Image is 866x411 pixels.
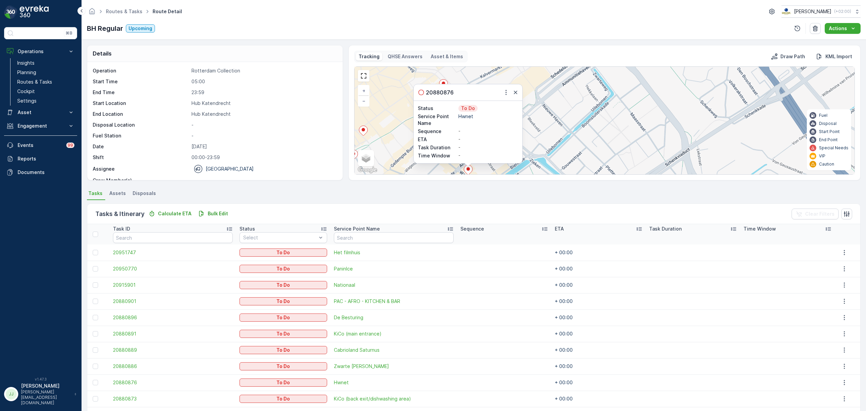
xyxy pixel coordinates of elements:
[240,265,327,273] button: To Do
[334,379,454,386] a: Hwnet
[359,53,380,60] p: Tracking
[113,265,233,272] a: 20950770
[240,313,327,322] button: To Do
[359,71,369,81] a: View Fullscreen
[4,152,77,166] a: Reports
[113,379,233,386] a: 20880876
[334,282,454,288] a: Nationaal
[15,68,77,77] a: Planning
[418,144,457,151] p: Task Duration
[551,374,646,391] td: + 00:00
[196,210,231,218] button: Bulk Edit
[813,52,855,61] button: KML Import
[113,347,233,353] a: 20880889
[18,109,64,116] p: Asset
[418,105,457,112] p: Status
[18,155,74,162] p: Reports
[418,128,457,135] p: Sequence
[191,143,336,150] p: [DATE]
[334,330,454,337] a: KiCo (main entrance)
[4,119,77,133] button: Engagement
[191,89,336,96] p: 23:59
[93,143,189,150] p: Date
[17,98,37,104] p: Settings
[93,396,98,402] div: Toggle Row Selected
[744,225,776,232] p: Time Window
[819,129,840,134] p: Start Point
[151,8,183,15] span: Route Detail
[834,9,851,14] p: ( +02:00 )
[819,153,825,159] p: VIP
[95,209,144,219] p: Tasks & Itinerary
[191,132,336,139] p: -
[129,25,152,32] p: Upcoming
[362,98,366,104] span: −
[819,161,834,167] p: Caution
[15,58,77,68] a: Insights
[21,389,71,406] p: [PERSON_NAME][EMAIL_ADDRESS][DOMAIN_NAME]
[334,363,454,370] a: Zwarte Ruiter
[825,23,861,34] button: Actions
[191,177,336,184] p: -
[334,347,454,353] span: Cabrioland Saturnus
[15,96,77,106] a: Settings
[93,315,98,320] div: Toggle Row Selected
[355,67,854,174] div: 0
[113,330,233,337] span: 20880891
[431,53,463,60] p: Asset & Items
[240,362,327,370] button: To Do
[334,395,454,402] a: KiCo (back exit/dishwashing area)
[240,225,255,232] p: Status
[276,379,290,386] p: To Do
[276,249,290,256] p: To Do
[93,380,98,385] div: Toggle Row Selected
[334,363,454,370] span: Zwarte [PERSON_NAME]
[555,225,564,232] p: ETA
[88,10,96,16] a: Homepage
[191,122,336,128] p: -
[18,123,64,129] p: Engagement
[113,363,233,370] a: 20880886
[93,89,189,96] p: End Time
[819,137,838,143] p: End Point
[359,151,373,166] a: Layers
[4,166,77,179] a: Documents
[18,169,74,176] p: Documents
[551,244,646,261] td: + 00:00
[551,293,646,309] td: + 00:00
[649,225,682,232] p: Task Duration
[88,190,102,197] span: Tasks
[334,232,454,243] input: Search
[458,152,518,159] div: -
[551,261,646,277] td: + 00:00
[334,314,454,321] a: De Besturing
[276,395,290,402] p: To Do
[240,297,327,305] button: To Do
[768,52,808,61] button: Draw Path
[4,45,77,58] button: Operations
[794,8,831,15] p: [PERSON_NAME]
[191,67,336,74] p: Rotterdam Collection
[551,391,646,407] td: + 00:00
[551,358,646,374] td: + 00:00
[388,53,423,60] p: QHSE Answers
[551,309,646,326] td: + 00:00
[334,298,454,305] a: PAC - AFRO - KITCHEN & BAR
[87,23,123,34] p: BH Regular
[17,60,35,66] p: Insights
[805,211,835,217] p: Clear Filters
[93,111,189,117] p: End Location
[93,132,189,139] p: Fuel Station
[93,100,189,107] p: Start Location
[334,265,454,272] a: PaninIce
[113,249,233,256] a: 20951747
[418,113,457,127] p: Service Point Name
